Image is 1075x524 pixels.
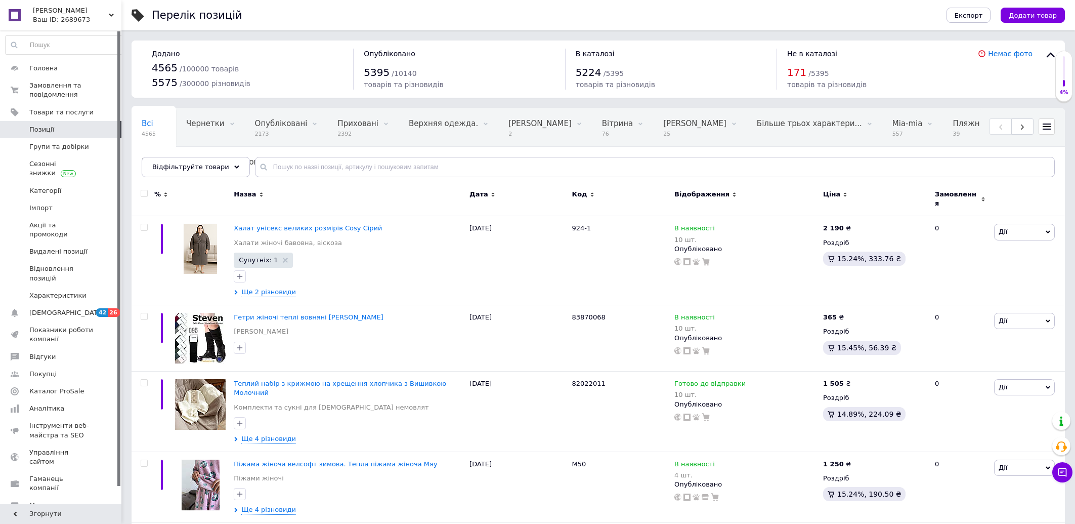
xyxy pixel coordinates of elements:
[837,410,901,418] span: 14.89%, 224.09 ₴
[823,379,851,388] div: ₴
[663,119,726,128] span: [PERSON_NAME]
[823,393,926,402] div: Роздріб
[572,380,606,387] span: 82022011
[467,305,569,372] div: [DATE]
[29,247,88,256] span: Видалені позиції
[241,505,296,515] span: Ще 4 різновиди
[182,460,220,510] img: Пижама женская велсофт зимняя. Теплая пижама женская Мяу
[180,79,250,88] span: / 300000 різновидів
[234,380,446,396] span: Теплий набір з крижмою на хрещення хлопчика з Вишивкою Молочний
[674,190,729,199] span: Відображення
[6,36,125,54] input: Пошук
[29,204,53,213] span: Імпорт
[152,50,180,58] span: Додано
[572,313,606,321] span: 83870068
[823,474,926,483] div: Роздріб
[33,15,121,24] div: Ваш ID: 2689673
[96,308,108,317] span: 42
[234,460,437,468] span: Піжама жіноча велсофт зимова. Тепла піжама жіноча Мяу
[823,313,837,321] b: 365
[152,10,242,21] div: Перелік позицій
[823,327,926,336] div: Роздріб
[152,76,178,89] span: 5575
[674,400,818,409] div: Опубліковано
[234,327,288,336] a: [PERSON_NAME]
[599,147,739,185] div: Пеньюары и ночные сорочки, Key
[239,257,278,263] span: Супутніх: 1
[234,238,342,248] a: Халати жіночі бавовна, віскоза
[29,387,84,396] span: Каталог ProSale
[823,224,844,232] b: 2 190
[29,501,55,510] span: Маркет
[823,190,840,199] span: Ціна
[953,130,1060,138] span: 39
[988,50,1033,58] a: Немає фото
[255,130,308,138] span: 2173
[837,255,901,263] span: 15.24%, 333.76 ₴
[929,452,992,523] div: 0
[466,147,599,185] div: Піжами та сорочки з мусліну, сатину, бязі, штапелю, Теплі піжами: фланель, велсофт
[674,480,818,489] div: Опубліковано
[29,64,58,73] span: Головна
[364,50,415,58] span: Опубліковано
[823,460,851,469] div: ₴
[241,434,296,444] span: Ще 4 різновиди
[234,403,428,412] a: Комплекти та сукні для [DEMOGRAPHIC_DATA] немовлят
[999,317,1007,325] span: Дії
[29,291,87,300] span: Характеристики
[787,66,806,78] span: 171
[29,352,56,361] span: Відгуки
[29,308,104,317] span: [DEMOGRAPHIC_DATA]
[757,119,862,128] span: Більше трьох характери...
[823,313,844,322] div: ₴
[337,119,378,128] span: Приховані
[467,216,569,305] div: [DATE]
[225,147,361,185] div: Автоматично вказана категорія
[823,238,926,248] div: Роздріб
[234,224,382,232] span: Халат унісекс великих розмірів Cosy Сірий
[674,391,746,398] div: 10 шт.
[674,334,818,343] div: Опубліковано
[29,370,57,379] span: Покупці
[955,12,983,19] span: Експорт
[663,130,726,138] span: 25
[337,130,378,138] span: 2392
[999,464,1007,471] span: Дії
[935,190,978,208] span: Замовлення
[892,130,923,138] span: 557
[142,157,205,167] span: [PERSON_NAME]
[467,372,569,452] div: [DATE]
[29,221,94,239] span: Акції та промокоди
[953,119,1060,128] span: Пляжная и летняя одежда
[241,288,296,297] span: Ще 2 різновиди
[837,490,901,498] span: 15.24%, 190.50 ₴
[29,159,94,178] span: Сезонні знижки
[469,190,488,199] span: Дата
[674,224,715,235] span: В наявності
[29,448,94,466] span: Управління сайтом
[108,308,119,317] span: 26
[929,305,992,372] div: 0
[467,452,569,523] div: [DATE]
[234,190,256,199] span: Назва
[29,108,94,117] span: Товари та послуги
[175,379,226,430] img: Теплый набор с крыжмой на крещение мальчика с Вышивкой Молочный
[29,125,54,134] span: Позиції
[787,50,837,58] span: Не в каталозі
[234,474,284,483] a: Піжами жіночі
[29,421,94,439] span: Інструменти веб-майстра та SEO
[674,245,818,254] div: Опубліковано
[234,313,383,321] a: Гетри жіночі теплі вовняні [PERSON_NAME]
[999,383,1007,391] span: Дії
[1056,89,1072,96] div: 4%
[674,471,715,479] div: 4 шт.
[184,224,217,274] img: Халат унисекс больших размеров Cosy Серый
[29,404,64,413] span: Аналітика
[186,119,225,128] span: Чернетки
[29,326,94,344] span: Показники роботи компанії
[929,372,992,452] div: 0
[602,130,633,138] span: 76
[823,224,851,233] div: ₴
[929,216,992,305] div: 0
